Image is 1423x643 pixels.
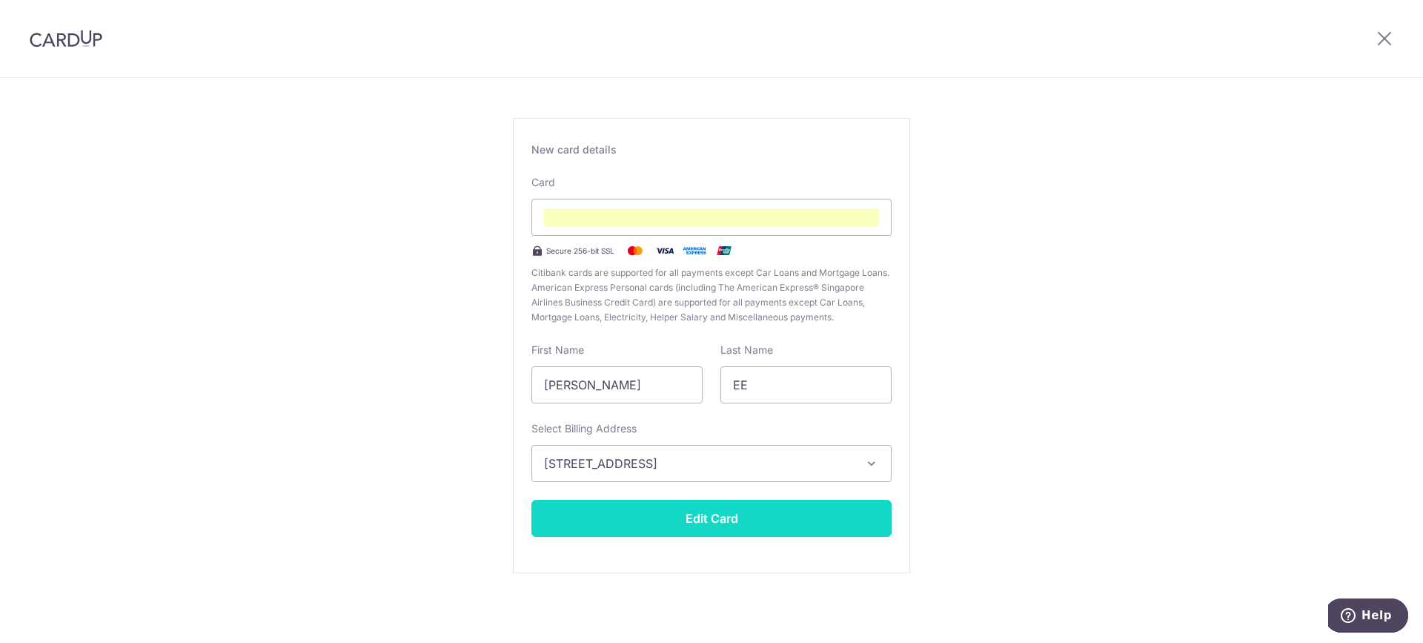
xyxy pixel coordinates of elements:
[544,208,879,226] iframe: Secure card payment input frame
[33,10,64,24] span: Help
[531,366,703,403] input: Cardholder First Name
[531,445,892,482] button: [STREET_ADDRESS]
[531,500,892,537] button: Edit Card
[720,343,773,357] label: Last Name
[720,366,892,403] input: Cardholder Last Name
[620,242,650,260] img: Mastercard
[531,142,892,157] div: New card details
[709,242,739,260] img: .alt.unionpay
[546,245,614,257] span: Secure 256-bit SSL
[531,266,892,325] span: Citibank cards are supported for all payments except Car Loans and Mortgage Loans. American Expre...
[650,242,680,260] img: Visa
[531,175,555,190] label: Card
[680,242,709,260] img: .alt.amex
[531,343,584,357] label: First Name
[544,455,852,472] span: [STREET_ADDRESS]
[531,421,637,436] label: Select Billing Address
[1328,599,1408,636] iframe: Opens a widget where you can find more information
[30,30,102,47] img: CardUp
